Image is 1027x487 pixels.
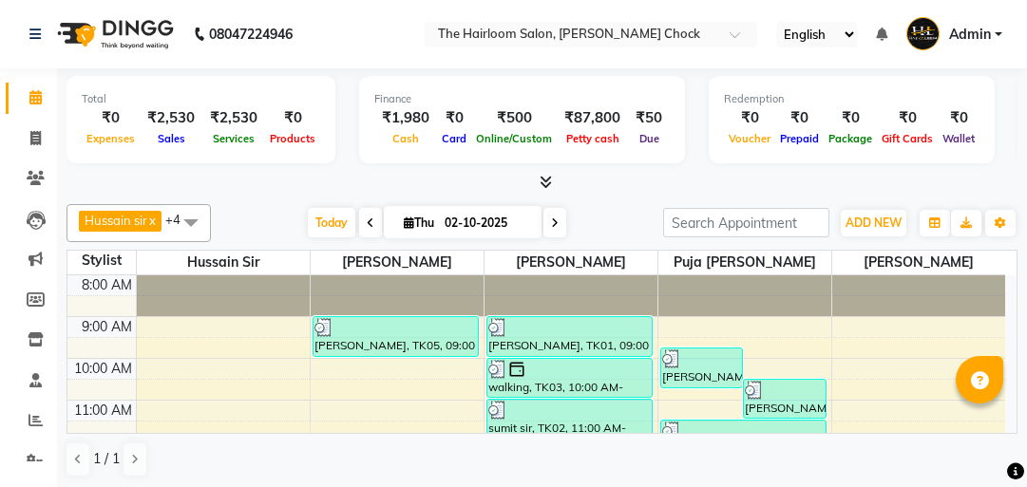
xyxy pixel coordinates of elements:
[663,208,829,237] input: Search Appointment
[311,251,484,274] span: [PERSON_NAME]
[48,8,179,61] img: logo
[906,17,940,50] img: Admin
[437,132,471,145] span: Card
[374,107,437,129] div: ₹1,980
[487,317,652,356] div: [PERSON_NAME], TK01, 09:00 AM-10:00 AM, Hair Colours Men - Global
[67,251,136,271] div: Stylist
[314,317,478,356] div: [PERSON_NAME], TK05, 09:00 AM-10:00 AM, Hair Service Men - [PERSON_NAME] Styling
[485,251,657,274] span: [PERSON_NAME]
[147,213,156,228] a: x
[949,25,991,45] span: Admin
[938,107,979,129] div: ₹0
[70,401,136,421] div: 11:00 AM
[824,107,877,129] div: ₹0
[635,132,664,145] span: Due
[388,132,424,145] span: Cash
[877,132,938,145] span: Gift Cards
[308,208,355,237] span: Today
[832,251,1006,274] span: [PERSON_NAME]
[209,8,293,61] b: 08047224946
[140,107,202,129] div: ₹2,530
[628,107,670,129] div: ₹50
[724,132,775,145] span: Voucher
[439,209,534,237] input: 2025-10-02
[374,91,670,107] div: Finance
[153,132,190,145] span: Sales
[165,212,195,227] span: +4
[82,107,140,129] div: ₹0
[661,421,826,459] div: [PERSON_NAME], TK04, 11:30 AM-12:30 PM, Clean Up - Regular
[399,215,439,230] span: Thu
[78,275,136,295] div: 8:00 AM
[265,132,320,145] span: Products
[724,91,979,107] div: Redemption
[265,107,320,129] div: ₹0
[947,411,1008,468] iframe: chat widget
[841,210,906,236] button: ADD NEW
[208,132,259,145] span: Services
[82,132,140,145] span: Expenses
[93,449,120,469] span: 1 / 1
[658,251,831,274] span: puja [PERSON_NAME]
[70,359,136,379] div: 10:00 AM
[487,400,652,439] div: sumit sir, TK02, 11:00 AM-12:00 PM, Hair Service Men - Haircut
[775,107,824,129] div: ₹0
[846,215,902,230] span: ADD NEW
[561,132,624,145] span: Petty cash
[85,213,147,228] span: Hussain sir
[78,317,136,337] div: 9:00 AM
[744,380,826,418] div: [PERSON_NAME], TK01, 10:30 AM-11:30 AM, Threading - Eyebrows
[557,107,628,129] div: ₹87,800
[137,251,310,274] span: Hussain sir
[775,132,824,145] span: Prepaid
[82,91,320,107] div: Total
[471,132,557,145] span: Online/Custom
[661,348,743,387] div: [PERSON_NAME], TK01, 09:45 AM-10:45 AM, Threading - Eyebrows
[202,107,265,129] div: ₹2,530
[437,107,471,129] div: ₹0
[824,132,877,145] span: Package
[938,132,979,145] span: Wallet
[877,107,938,129] div: ₹0
[724,107,775,129] div: ₹0
[487,359,652,397] div: walking, TK03, 10:00 AM-11:00 AM, Hair Service Men - Haircut
[471,107,557,129] div: ₹500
